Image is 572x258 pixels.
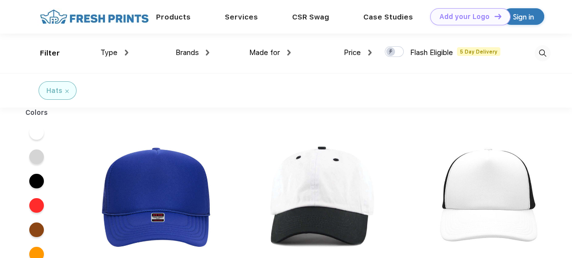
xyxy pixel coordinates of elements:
div: Sign in [513,11,534,22]
img: DT [494,14,501,19]
div: Add your Logo [439,13,490,21]
span: Made for [249,48,280,57]
a: Products [156,13,191,21]
span: Flash Eligible [410,48,453,57]
img: dropdown.png [287,50,291,55]
span: Brands [175,48,198,57]
div: Hats [46,86,62,96]
span: Type [100,48,118,57]
img: dropdown.png [125,50,128,55]
img: fo%20logo%202.webp [37,8,152,25]
img: dropdown.png [206,50,209,55]
span: Price [344,48,361,57]
img: desktop_search.svg [534,45,551,61]
img: filter_cancel.svg [65,90,69,93]
img: dropdown.png [368,50,372,55]
a: Sign in [503,8,544,25]
div: Colors [18,108,56,118]
div: Filter [40,48,60,59]
span: 5 Day Delivery [457,47,500,56]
